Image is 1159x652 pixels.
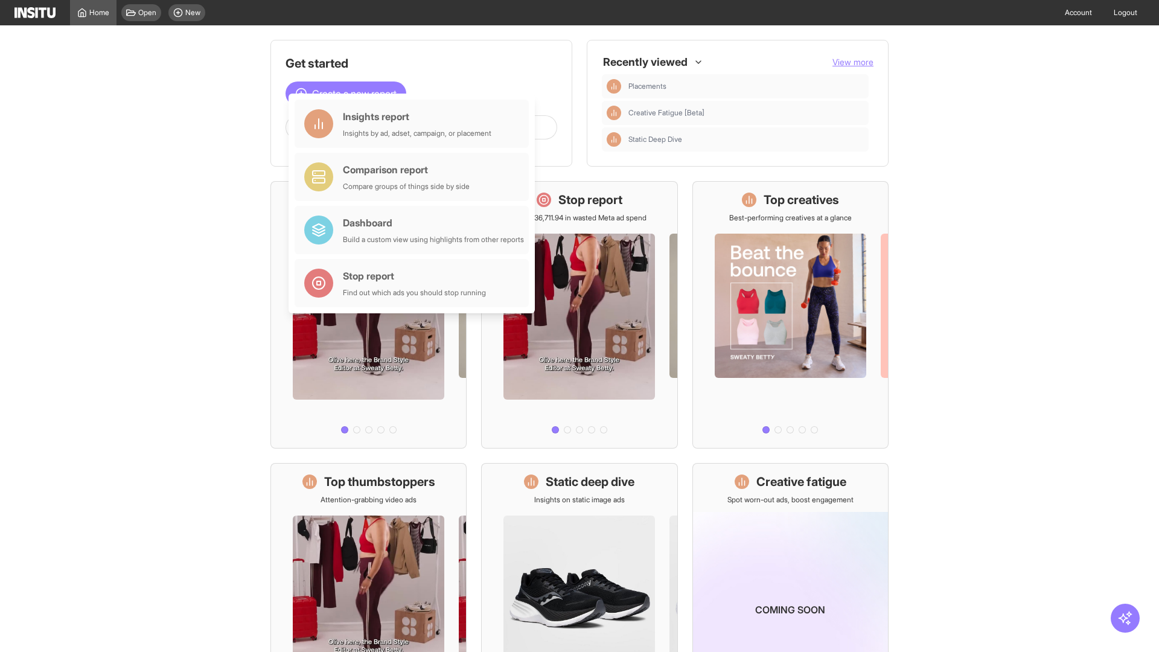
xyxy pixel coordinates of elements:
p: Best-performing creatives at a glance [729,213,852,223]
p: Attention-grabbing video ads [321,495,417,505]
span: Static Deep Dive [628,135,864,144]
div: Comparison report [343,162,470,177]
button: Create a new report [286,81,406,106]
div: Dashboard [343,216,524,230]
div: Find out which ads you should stop running [343,288,486,298]
p: Insights on static image ads [534,495,625,505]
button: View more [832,56,873,68]
span: Creative Fatigue [Beta] [628,108,704,118]
div: Stop report [343,269,486,283]
span: Home [89,8,109,18]
div: Insights report [343,109,491,124]
h1: Stop report [558,191,622,208]
img: Logo [14,7,56,18]
span: Static Deep Dive [628,135,682,144]
div: Compare groups of things side by side [343,182,470,191]
p: Save £36,711.94 in wasted Meta ad spend [512,213,647,223]
a: Stop reportSave £36,711.94 in wasted Meta ad spend [481,181,677,449]
div: Insights [607,79,621,94]
span: Placements [628,81,864,91]
a: What's live nowSee all active ads instantly [270,181,467,449]
span: New [185,8,200,18]
div: Insights [607,132,621,147]
h1: Get started [286,55,557,72]
div: Insights by ad, adset, campaign, or placement [343,129,491,138]
div: Build a custom view using highlights from other reports [343,235,524,245]
a: Top creativesBest-performing creatives at a glance [692,181,889,449]
span: Placements [628,81,666,91]
h1: Top creatives [764,191,839,208]
span: Create a new report [312,86,397,101]
span: Creative Fatigue [Beta] [628,108,864,118]
span: Open [138,8,156,18]
span: View more [832,57,873,67]
div: Insights [607,106,621,120]
h1: Static deep dive [546,473,634,490]
h1: Top thumbstoppers [324,473,435,490]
